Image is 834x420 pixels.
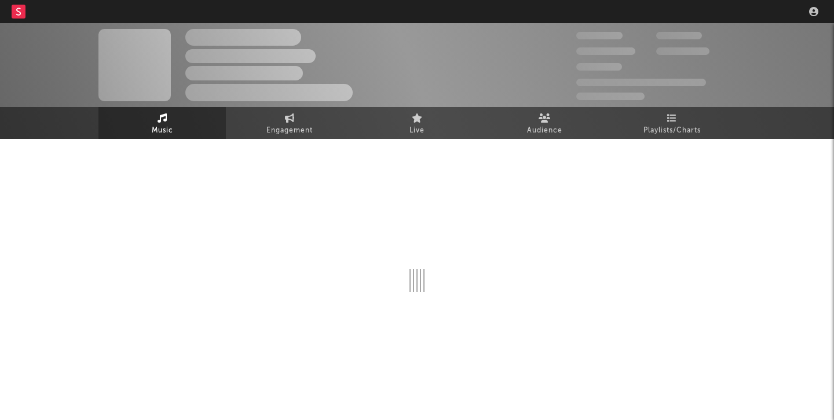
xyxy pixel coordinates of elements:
span: 100,000 [656,32,702,39]
span: 100,000 [576,63,622,71]
a: Live [353,107,481,139]
a: Engagement [226,107,353,139]
a: Music [98,107,226,139]
span: 1,000,000 [656,47,709,55]
span: Playlists/Charts [643,124,701,138]
span: Live [409,124,425,138]
a: Playlists/Charts [608,107,736,139]
a: Audience [481,107,608,139]
span: 50,000,000 [576,47,635,55]
span: Jump Score: 85.0 [576,93,645,100]
span: 50,000,000 Monthly Listeners [576,79,706,86]
span: Music [152,124,173,138]
span: Engagement [266,124,313,138]
span: Audience [527,124,562,138]
span: 300,000 [576,32,623,39]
